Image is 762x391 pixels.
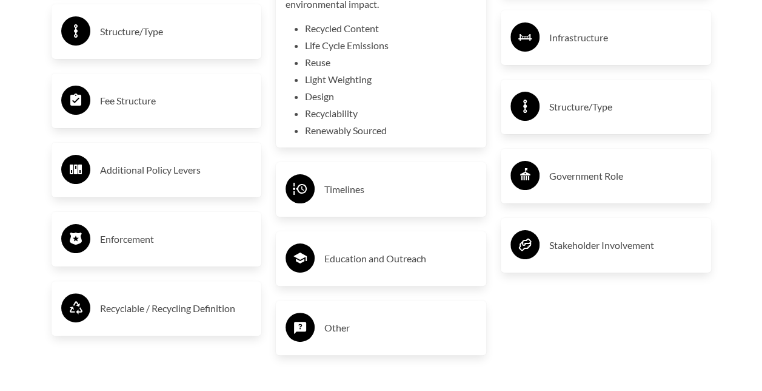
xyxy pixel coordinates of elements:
[324,249,476,268] h3: Education and Outreach
[305,55,476,70] li: Reuse
[100,229,252,249] h3: Enforcement
[305,72,476,87] li: Light Weighting
[305,106,476,121] li: Recyclability
[305,38,476,53] li: Life Cycle Emissions
[100,160,252,180] h3: Additional Policy Levers
[100,91,252,110] h3: Fee Structure
[324,180,476,199] h3: Timelines
[549,97,701,117] h3: Structure/Type
[324,318,476,338] h3: Other
[305,123,476,138] li: Renewably Sourced
[100,22,252,41] h3: Structure/Type
[549,28,701,47] h3: Infrastructure
[549,236,701,255] h3: Stakeholder Involvement
[305,89,476,104] li: Design
[305,21,476,36] li: Recycled Content
[100,299,252,318] h3: Recyclable / Recycling Definition
[549,166,701,186] h3: Government Role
